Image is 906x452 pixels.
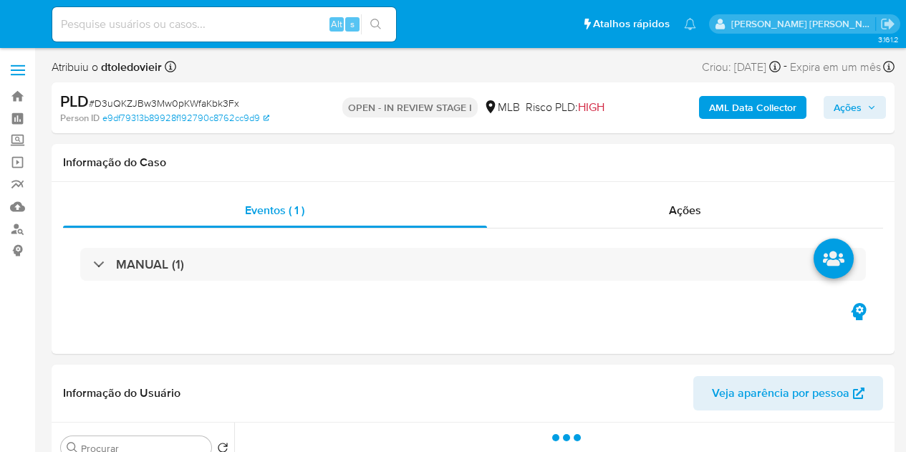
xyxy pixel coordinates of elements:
[350,17,355,31] span: s
[880,16,895,32] a: Sair
[331,17,342,31] span: Alt
[102,112,269,125] a: e9df79313b89928f192790c8762cc9d9
[709,96,796,119] b: AML Data Collector
[98,59,162,75] b: dtoledovieir
[693,376,883,410] button: Veja aparência por pessoa
[63,386,180,400] h1: Informação do Usuário
[712,376,849,410] span: Veja aparência por pessoa
[483,100,520,115] div: MLB
[699,96,806,119] button: AML Data Collector
[60,112,100,125] b: Person ID
[80,248,866,281] div: MANUAL (1)
[702,57,781,77] div: Criou: [DATE]
[834,96,862,119] span: Ações
[245,202,304,218] span: Eventos ( 1 )
[342,97,478,117] p: OPEN - IN REVIEW STAGE I
[116,256,184,272] h3: MANUAL (1)
[731,17,876,31] p: danilo.toledo@mercadolivre.com
[52,15,396,34] input: Pesquise usuários ou casos...
[60,90,89,112] b: PLD
[790,59,881,75] span: Expira em um mês
[593,16,670,32] span: Atalhos rápidos
[684,18,696,30] a: Notificações
[63,155,883,170] h1: Informação do Caso
[578,99,604,115] span: HIGH
[361,14,390,34] button: search-icon
[784,57,787,77] span: -
[526,100,604,115] span: Risco PLD:
[89,96,239,110] span: # D3uQKZJBw3Mw0pKWfaKbk3Fx
[669,202,701,218] span: Ações
[52,59,162,75] span: Atribuiu o
[824,96,886,119] button: Ações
